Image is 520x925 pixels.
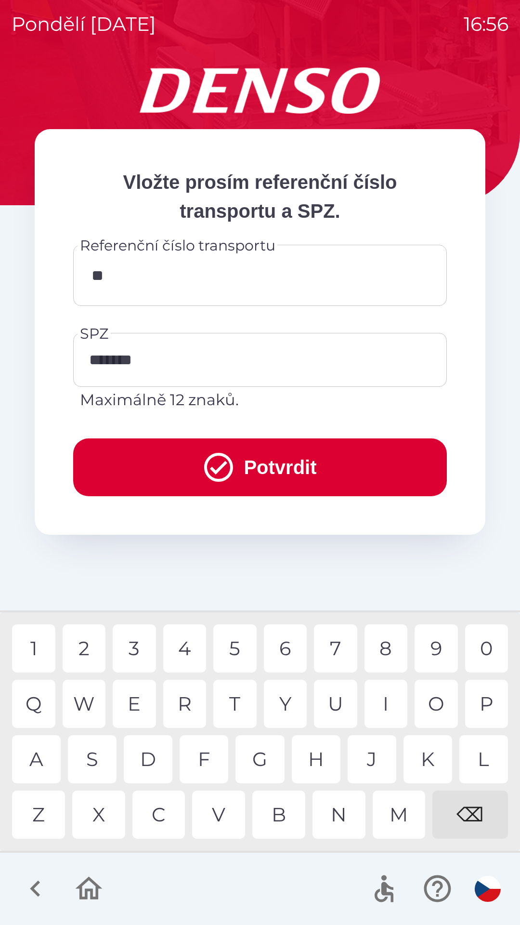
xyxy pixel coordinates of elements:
[35,67,485,114] img: Logo
[73,168,447,225] p: Vložte prosím referenční číslo transportu a SPZ.
[73,438,447,496] button: Potvrdit
[80,235,275,256] label: Referenční číslo transportu
[475,876,501,902] img: cs flag
[464,10,508,39] p: 16:56
[80,388,440,411] p: Maximálně 12 znaků.
[12,10,156,39] p: pondělí [DATE]
[80,323,108,344] label: SPZ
